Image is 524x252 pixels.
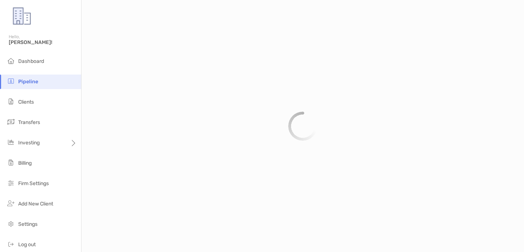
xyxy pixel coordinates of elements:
span: Dashboard [18,58,44,64]
img: add_new_client icon [7,199,15,208]
span: Clients [18,99,34,105]
img: pipeline icon [7,77,15,85]
span: Investing [18,140,40,146]
span: [PERSON_NAME]! [9,39,77,45]
span: Settings [18,221,37,227]
span: Transfers [18,119,40,125]
span: Add New Client [18,201,53,207]
span: Billing [18,160,32,166]
img: settings icon [7,219,15,228]
img: dashboard icon [7,56,15,65]
img: clients icon [7,97,15,106]
img: Zoe Logo [9,3,35,29]
img: firm-settings icon [7,179,15,187]
span: Firm Settings [18,180,49,187]
img: investing icon [7,138,15,147]
span: Pipeline [18,79,38,85]
span: Log out [18,241,36,248]
img: logout icon [7,240,15,248]
img: transfers icon [7,117,15,126]
img: billing icon [7,158,15,167]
